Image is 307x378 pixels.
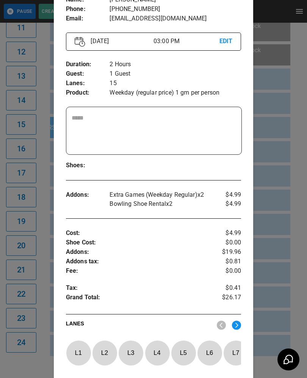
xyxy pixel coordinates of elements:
[110,69,241,79] p: 1 Guest
[66,88,110,98] p: Product :
[212,266,241,276] p: $0.00
[66,266,212,276] p: Fee :
[212,199,241,208] p: $4.99
[145,344,170,362] p: L 4
[232,320,241,330] img: right.svg
[223,344,248,362] p: L 7
[66,257,212,266] p: Addons tax :
[110,79,241,88] p: 15
[212,293,241,304] p: $26.17
[110,14,241,23] p: [EMAIL_ADDRESS][DOMAIN_NAME]
[171,344,196,362] p: L 5
[66,161,110,170] p: Shoes :
[110,5,241,14] p: [PHONE_NUMBER]
[66,5,110,14] p: Phone :
[212,229,241,238] p: $4.99
[66,79,110,88] p: Lanes :
[66,283,212,293] p: Tax :
[66,293,212,304] p: Grand Total :
[66,238,212,247] p: Shoe Cost :
[66,69,110,79] p: Guest :
[110,190,212,199] p: Extra Games (Weekday Regular) x 2
[110,199,212,208] p: Bowling Shoe Rental x 2
[66,190,110,200] p: Addons :
[212,247,241,257] p: $19.96
[212,283,241,293] p: $0.41
[92,344,117,362] p: L 2
[88,37,153,46] p: [DATE]
[197,344,222,362] p: L 6
[219,37,233,46] p: EDIT
[66,320,211,330] p: LANES
[66,247,212,257] p: Addons :
[66,229,212,238] p: Cost :
[217,320,226,330] img: nav_left.svg
[212,257,241,266] p: $0.81
[66,14,110,23] p: Email :
[66,60,110,69] p: Duration :
[118,344,143,362] p: L 3
[212,190,241,199] p: $4.99
[212,238,241,247] p: $0.00
[110,88,241,98] p: Weekday (regular price) 1 gm per person
[66,344,91,362] p: L 1
[153,37,219,46] p: 03:00 PM
[110,60,241,69] p: 2 Hours
[75,37,85,47] img: Vector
